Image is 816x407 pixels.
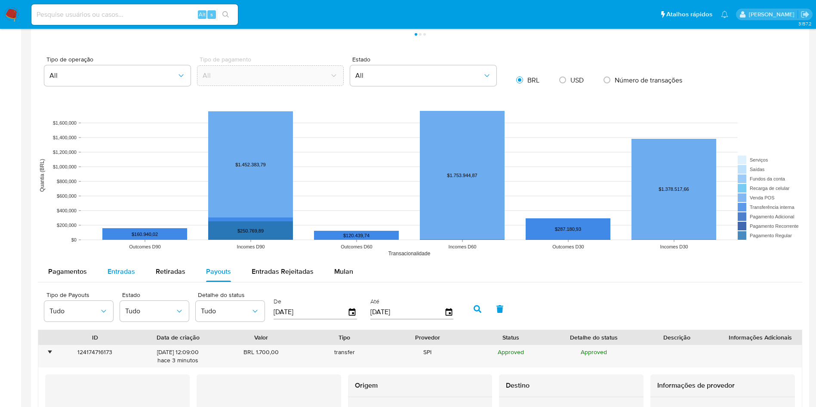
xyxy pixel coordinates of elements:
input: Pesquise usuários ou casos... [31,9,238,20]
p: magno.ferreira@mercadopago.com.br [749,10,798,18]
a: Sair [801,10,810,19]
a: Notificações [721,11,728,18]
span: Atalhos rápidos [666,10,712,19]
span: s [210,10,213,18]
button: search-icon [217,9,234,21]
span: 3.157.2 [798,20,812,27]
span: Alt [199,10,206,18]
